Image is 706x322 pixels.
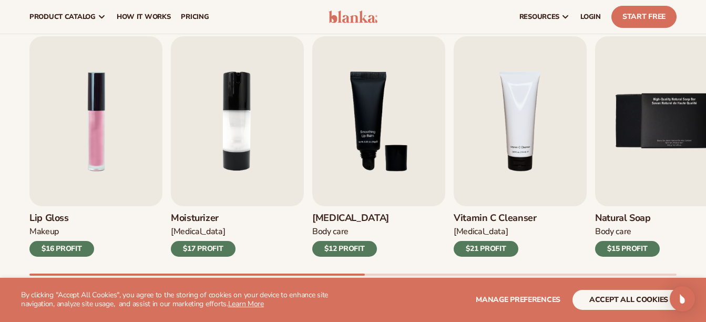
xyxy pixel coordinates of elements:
[171,36,304,257] a: 2 / 9
[611,6,677,28] a: Start Free
[171,213,236,224] h3: Moisturizer
[312,213,389,224] h3: [MEDICAL_DATA]
[454,213,537,224] h3: Vitamin C Cleanser
[29,213,94,224] h3: Lip Gloss
[29,36,162,257] a: 1 / 9
[454,36,587,257] a: 4 / 9
[312,226,389,237] div: Body Care
[117,13,171,21] span: How It Works
[670,286,695,311] div: Open Intercom Messenger
[595,226,660,237] div: Body Care
[572,290,685,310] button: accept all cookies
[476,290,560,310] button: Manage preferences
[454,241,518,257] div: $21 PROFIT
[181,13,209,21] span: pricing
[29,226,94,237] div: Makeup
[580,13,601,21] span: LOGIN
[171,241,236,257] div: $17 PROFIT
[519,13,559,21] span: resources
[312,36,445,257] a: 3 / 9
[228,299,264,309] a: Learn More
[312,241,377,257] div: $12 PROFIT
[21,291,347,309] p: By clicking "Accept All Cookies", you agree to the storing of cookies on your device to enhance s...
[171,226,236,237] div: [MEDICAL_DATA]
[595,213,660,224] h3: Natural Soap
[329,11,378,23] img: logo
[454,226,537,237] div: [MEDICAL_DATA]
[29,13,96,21] span: product catalog
[595,241,660,257] div: $15 PROFIT
[476,295,560,305] span: Manage preferences
[29,241,94,257] div: $16 PROFIT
